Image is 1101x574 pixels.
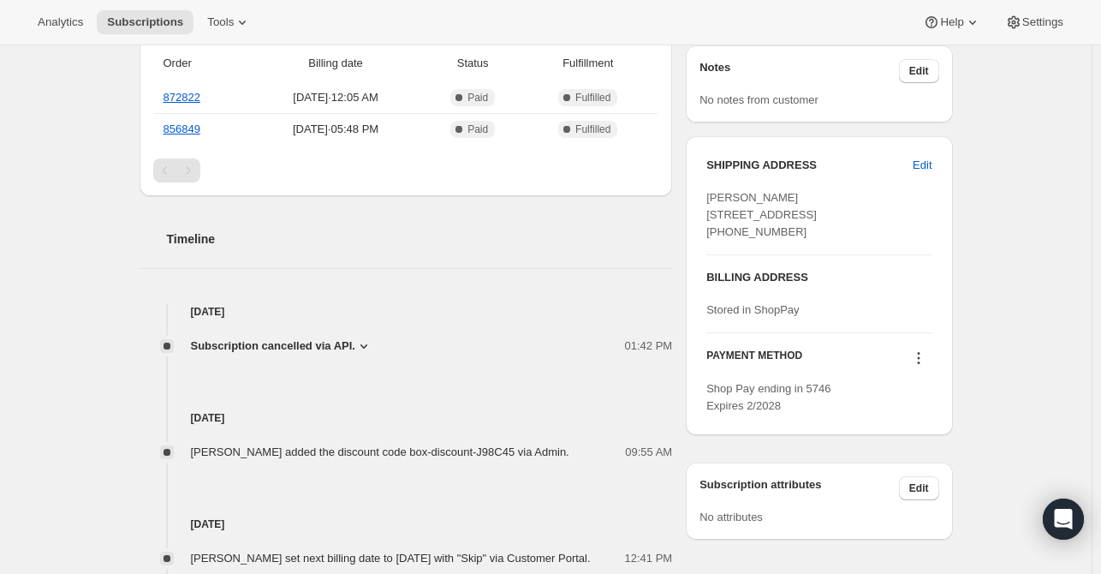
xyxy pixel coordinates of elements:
h4: [DATE] [140,516,673,533]
a: 872822 [164,91,200,104]
button: Subscription cancelled via API. [191,338,372,355]
h3: BILLING ADDRESS [706,269,931,286]
span: Help [940,15,963,29]
button: Help [913,10,991,34]
span: Paid [467,91,488,105]
button: Settings [995,10,1074,34]
button: Edit [902,152,942,179]
h3: Subscription attributes [699,476,899,500]
h3: Notes [699,59,899,83]
span: Fulfilled [575,91,610,105]
th: Order [153,45,249,82]
button: Tools [197,10,261,34]
span: [PERSON_NAME] set next billing date to [DATE] with "Skip" via Customer Portal. [191,552,591,565]
a: 856849 [164,123,200,135]
h3: PAYMENT METHOD [706,349,802,372]
span: Fulfilled [575,123,610,136]
button: Analytics [27,10,93,34]
span: Fulfillment [527,55,648,72]
button: Edit [899,476,939,500]
span: Edit [909,481,929,495]
h2: Timeline [167,230,673,248]
div: Open Intercom Messenger [1043,499,1084,540]
h4: [DATE] [140,410,673,427]
nav: Pagination [153,158,659,182]
span: Edit [909,64,929,78]
span: [PERSON_NAME] added the discount code box-discount-J98C45 via Admin. [191,445,569,458]
span: [DATE] · 05:48 PM [253,121,418,138]
h3: SHIPPING ADDRESS [706,157,913,174]
span: No notes from customer [699,93,818,106]
span: [DATE] · 12:05 AM [253,89,418,106]
span: Tools [207,15,234,29]
span: [PERSON_NAME] [STREET_ADDRESS] [PHONE_NUMBER] [706,191,817,238]
span: Subscription cancelled via API. [191,338,355,355]
span: Analytics [38,15,83,29]
span: 01:42 PM [625,338,673,355]
span: Status [428,55,517,72]
span: Billing date [253,55,418,72]
span: 12:41 PM [625,550,673,567]
span: Shop Pay ending in 5746 Expires 2/2028 [706,382,830,412]
button: Edit [899,59,939,83]
span: No attributes [699,511,763,523]
button: Subscriptions [97,10,193,34]
span: Paid [467,123,488,136]
h4: [DATE] [140,303,673,320]
span: Edit [913,157,931,174]
span: 09:55 AM [625,444,672,461]
span: Settings [1022,15,1063,29]
span: Stored in ShopPay [706,303,799,316]
span: Subscriptions [107,15,183,29]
